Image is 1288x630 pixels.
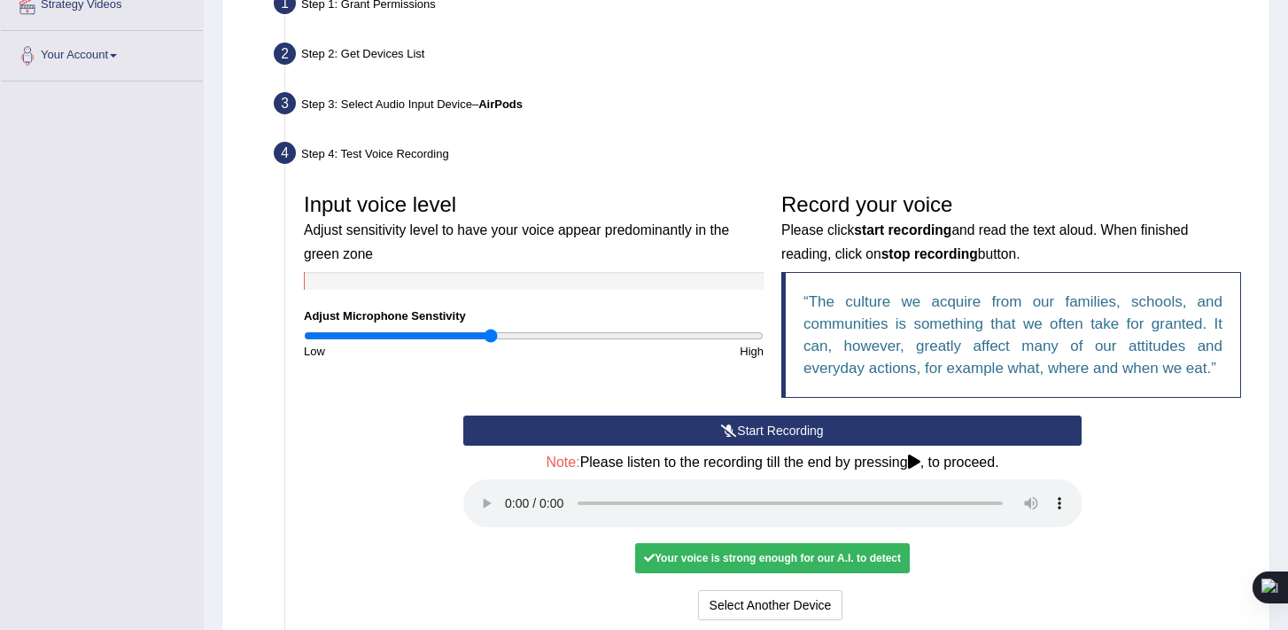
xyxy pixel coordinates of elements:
[781,193,1241,263] h3: Record your voice
[304,193,764,263] h3: Input voice level
[635,543,910,573] div: Your voice is strong enough for our A.I. to detect
[854,222,951,237] b: start recording
[304,307,466,324] label: Adjust Microphone Senstivity
[472,97,523,111] span: –
[463,455,1082,471] h4: Please listen to the recording till the end by pressing , to proceed.
[546,455,579,470] span: Note:
[803,293,1222,377] q: The culture we acquire from our families, schools, and communities is something that we often tak...
[463,416,1082,446] button: Start Recording
[304,222,729,261] small: Adjust sensitivity level to have your voice appear predominantly in the green zone
[534,343,773,360] div: High
[266,87,1261,126] div: Step 3: Select Audio Input Device
[266,136,1261,175] div: Step 4: Test Voice Recording
[295,343,534,360] div: Low
[266,37,1261,76] div: Step 2: Get Devices List
[781,222,1188,261] small: Please click and read the text aloud. When finished reading, click on button.
[478,97,523,111] b: AirPods
[1,31,203,75] a: Your Account
[698,590,843,620] button: Select Another Device
[881,246,978,261] b: stop recording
